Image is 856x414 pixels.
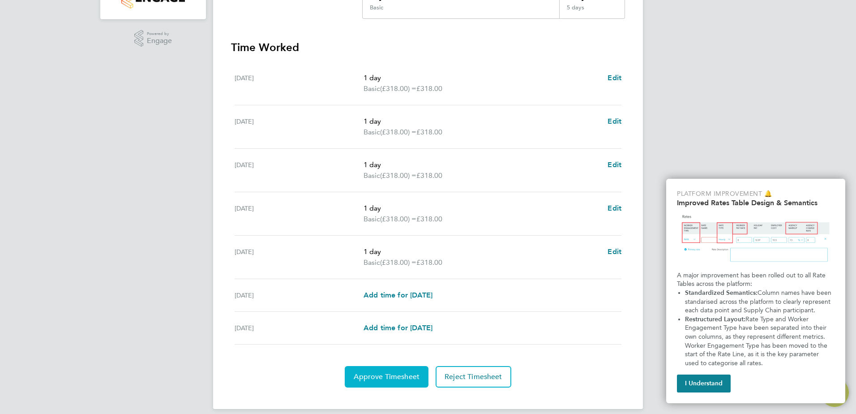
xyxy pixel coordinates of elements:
p: A major improvement has been rolled out to all Rate Tables across the platform: [677,271,835,289]
span: (£318.00) = [380,258,416,267]
span: Edit [608,247,621,256]
h3: Time Worked [231,40,625,55]
span: Basic [364,127,380,138]
span: Add time for [DATE] [364,323,432,332]
span: £318.00 [416,128,442,136]
span: (£318.00) = [380,171,416,180]
span: Column names have been standarised across the platform to clearly represent each data point and S... [685,289,833,314]
div: [DATE] [235,160,364,181]
span: Basic [364,83,380,94]
span: Basic [364,170,380,181]
span: (£318.00) = [380,84,416,93]
h2: Improved Rates Table Design & Semantics [677,198,835,207]
span: Edit [608,160,621,169]
div: [DATE] [235,246,364,268]
p: 1 day [364,160,600,170]
p: 1 day [364,116,600,127]
span: Add time for [DATE] [364,291,432,299]
span: Approve Timesheet [354,372,419,381]
img: Updated Rates Table Design & Semantics [677,211,835,267]
span: Powered by [147,30,172,38]
span: Edit [608,117,621,125]
span: Engage [147,37,172,45]
div: [DATE] [235,203,364,224]
span: Edit [608,204,621,212]
span: £318.00 [416,215,442,223]
div: Basic [370,4,383,11]
div: Improved Rate Table Semantics [666,179,845,403]
span: £318.00 [416,258,442,267]
span: £318.00 [416,171,442,180]
p: Platform Improvement 🔔 [677,190,835,198]
div: [DATE] [235,73,364,94]
span: Basic [364,214,380,224]
p: 1 day [364,73,600,83]
div: 5 days [559,4,625,18]
span: Reject Timesheet [445,372,502,381]
button: I Understand [677,375,731,392]
span: (£318.00) = [380,215,416,223]
p: 1 day [364,203,600,214]
div: [DATE] [235,323,364,333]
span: Basic [364,257,380,268]
strong: Standardized Semantics: [685,289,758,297]
p: 1 day [364,246,600,257]
span: (£318.00) = [380,128,416,136]
span: Edit [608,73,621,82]
span: Rate Type and Worker Engagement Type have been separated into their own columns, as they represen... [685,315,829,367]
strong: Restructured Layout: [685,315,745,323]
div: [DATE] [235,116,364,138]
div: [DATE] [235,290,364,301]
span: £318.00 [416,84,442,93]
